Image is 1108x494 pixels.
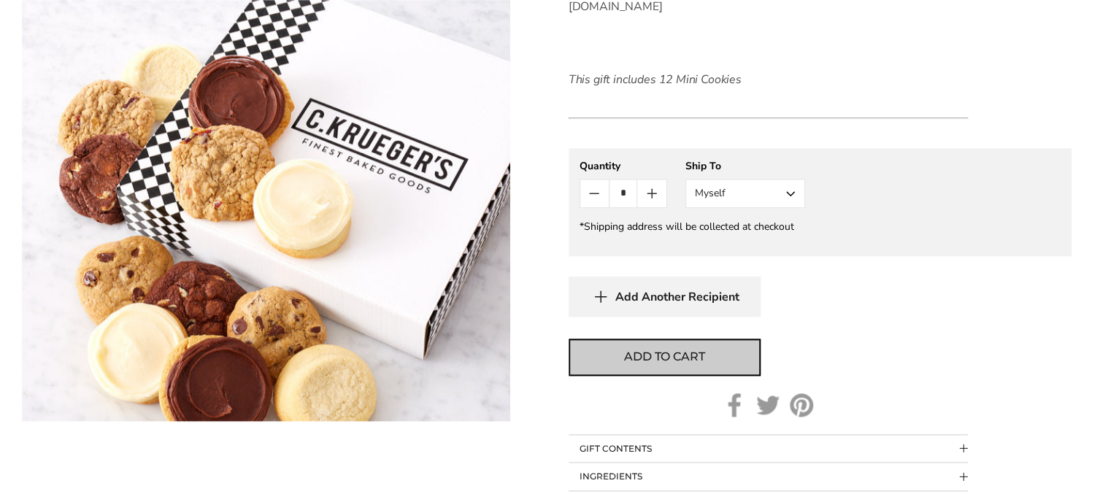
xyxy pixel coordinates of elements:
[624,348,704,366] span: Add to cart
[685,179,805,208] button: Myself
[615,290,739,304] span: Add Another Recipient
[12,439,151,482] iframe: Sign Up via Text for Offers
[569,277,761,317] button: Add Another Recipient
[569,463,968,490] button: Collapsible block button
[580,159,667,173] div: Quantity
[637,180,666,207] button: Count plus
[609,180,637,207] input: Quantity
[569,148,1072,256] gfm-form: New recipient
[569,72,742,88] em: This gift includes 12 Mini Cookies
[756,393,780,417] a: Twitter
[723,393,746,417] a: Facebook
[580,220,1061,234] div: *Shipping address will be collected at checkout
[569,339,761,376] button: Add to cart
[685,159,805,173] div: Ship To
[580,180,609,207] button: Count minus
[790,393,813,417] a: Pinterest
[569,435,968,463] button: Collapsible block button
